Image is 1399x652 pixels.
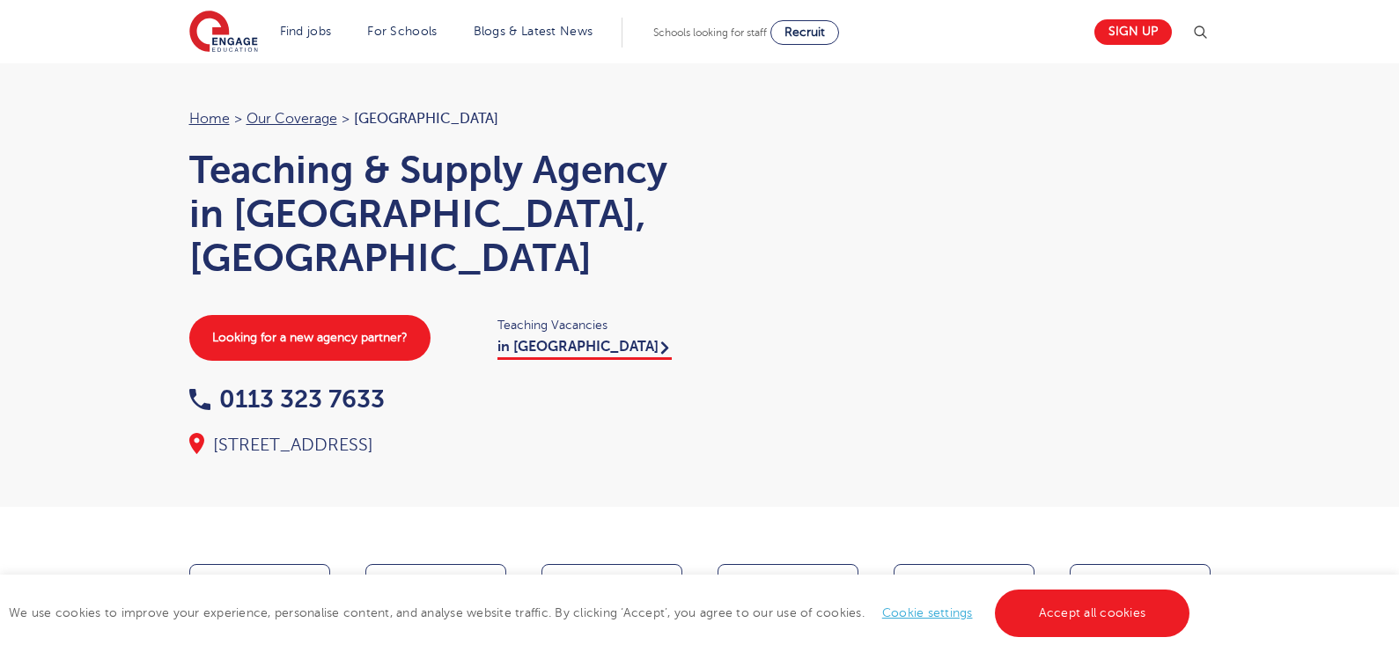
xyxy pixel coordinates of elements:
[189,107,682,130] nav: breadcrumb
[1094,19,1172,45] a: Sign up
[367,25,437,38] a: For Schools
[995,590,1190,637] a: Accept all cookies
[342,111,350,127] span: >
[497,315,682,335] span: Teaching Vacancies
[653,26,767,39] span: Schools looking for staff
[354,111,498,127] span: [GEOGRAPHIC_DATA]
[882,606,973,619] a: Cookie settings
[474,25,593,38] a: Blogs & Latest News
[247,111,337,127] a: Our coverage
[784,26,825,39] span: Recruit
[234,111,242,127] span: >
[189,111,230,127] a: Home
[189,11,258,55] img: Engage Education
[189,315,431,361] a: Looking for a new agency partner?
[497,339,672,360] a: in [GEOGRAPHIC_DATA]
[770,20,839,45] a: Recruit
[9,606,1194,619] span: We use cookies to improve your experience, personalise content, and analyse website traffic. By c...
[280,25,332,38] a: Find jobs
[189,148,682,280] h1: Teaching & Supply Agency in [GEOGRAPHIC_DATA], [GEOGRAPHIC_DATA]
[189,433,682,458] div: [STREET_ADDRESS]
[189,385,385,413] a: 0113 323 7633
